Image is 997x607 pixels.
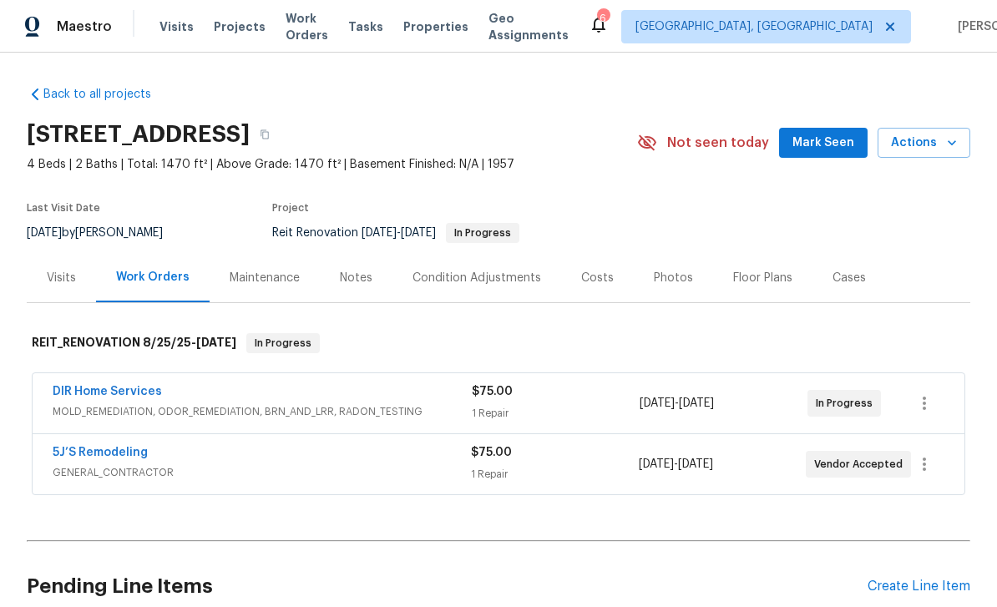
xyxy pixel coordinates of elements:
span: [GEOGRAPHIC_DATA], [GEOGRAPHIC_DATA] [635,18,873,35]
div: Maintenance [230,270,300,286]
span: Visits [159,18,194,35]
span: Geo Assignments [488,10,569,43]
span: - [639,456,713,473]
a: DIR Home Services [53,386,162,397]
div: Floor Plans [733,270,792,286]
span: In Progress [448,228,518,238]
span: [DATE] [639,458,674,470]
button: Mark Seen [779,128,868,159]
span: [DATE] [640,397,675,409]
h6: REIT_RENOVATION [32,333,236,353]
button: Actions [878,128,970,159]
div: Cases [833,270,866,286]
span: Work Orders [286,10,328,43]
span: [DATE] [196,336,236,348]
span: Reit Renovation [272,227,519,239]
span: MOLD_REMEDIATION, ODOR_REMEDIATION, BRN_AND_LRR, RADON_TESTING [53,403,472,420]
div: Costs [581,270,614,286]
h2: [STREET_ADDRESS] [27,126,250,143]
div: Photos [654,270,693,286]
a: 5J’S Remodeling [53,447,148,458]
div: REIT_RENOVATION 8/25/25-[DATE]In Progress [27,316,970,370]
span: Vendor Accepted [814,456,909,473]
button: Copy Address [250,119,280,149]
span: [DATE] [362,227,397,239]
span: - [143,336,236,348]
span: Maestro [57,18,112,35]
span: $75.00 [472,386,513,397]
a: Back to all projects [27,86,187,103]
span: [DATE] [678,458,713,470]
span: Tasks [348,21,383,33]
span: In Progress [248,335,318,352]
span: - [362,227,436,239]
span: - [640,395,714,412]
div: Condition Adjustments [412,270,541,286]
span: Actions [891,133,957,154]
span: Not seen today [667,134,769,151]
span: Projects [214,18,266,35]
span: 8/25/25 [143,336,191,348]
div: Work Orders [116,269,190,286]
div: Visits [47,270,76,286]
span: [DATE] [679,397,714,409]
div: by [PERSON_NAME] [27,223,183,243]
span: Mark Seen [792,133,854,154]
div: 1 Repair [471,466,638,483]
div: 1 Repair [472,405,640,422]
div: Create Line Item [868,579,970,594]
span: Last Visit Date [27,203,100,213]
div: Notes [340,270,372,286]
span: [DATE] [27,227,62,239]
div: 6 [597,10,609,27]
span: Project [272,203,309,213]
span: GENERAL_CONTRACTOR [53,464,471,481]
span: [DATE] [401,227,436,239]
span: 4 Beds | 2 Baths | Total: 1470 ft² | Above Grade: 1470 ft² | Basement Finished: N/A | 1957 [27,156,637,173]
span: $75.00 [471,447,512,458]
span: Properties [403,18,468,35]
span: In Progress [816,395,879,412]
